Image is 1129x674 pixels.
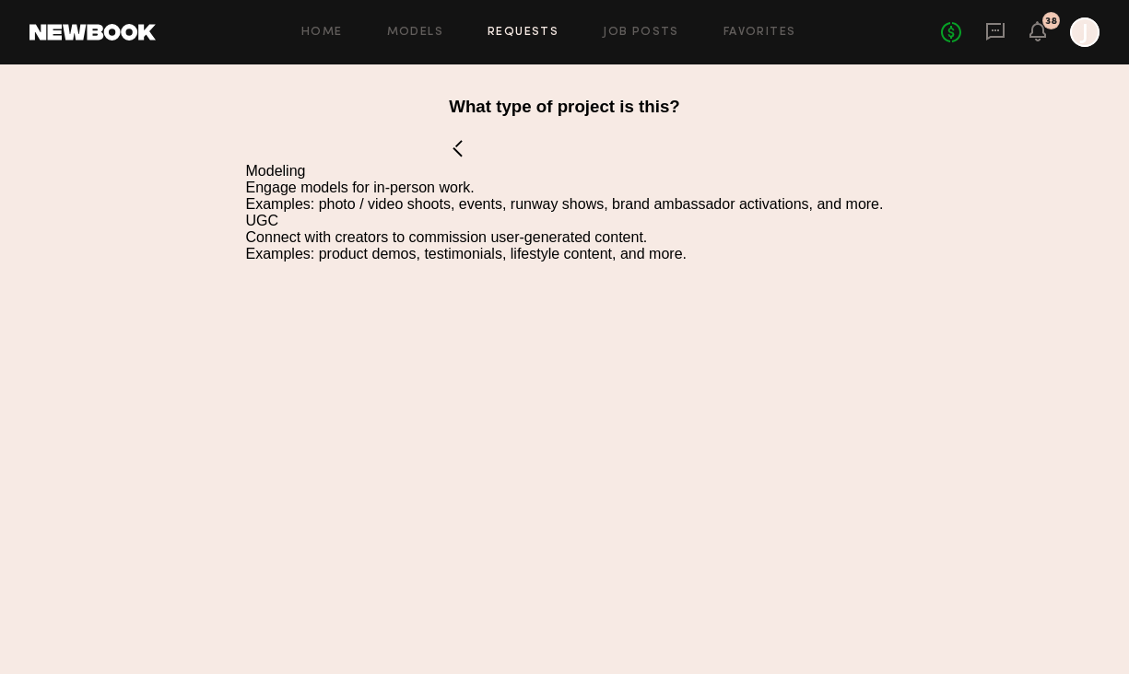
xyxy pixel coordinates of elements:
a: Requests [488,27,559,39]
div: Engage models for in-person work. [246,180,884,196]
a: Job Posts [603,27,679,39]
div: UGC [246,213,884,229]
div: Connect with creators to commission user-generated content. [246,229,884,246]
div: Examples: product demos, testimonials, lifestyle content, and more. [246,246,884,262]
a: Favorites [723,27,796,39]
a: Models [387,27,443,39]
div: 38 [1045,17,1057,27]
a: Home [301,27,343,39]
a: J [1070,17,1100,47]
div: Modeling [246,163,884,180]
div: Examples: photo / video shoots, events, runway shows, brand ambassador activations, and more. [246,196,884,213]
h1: What type of project is this? [449,97,679,117]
